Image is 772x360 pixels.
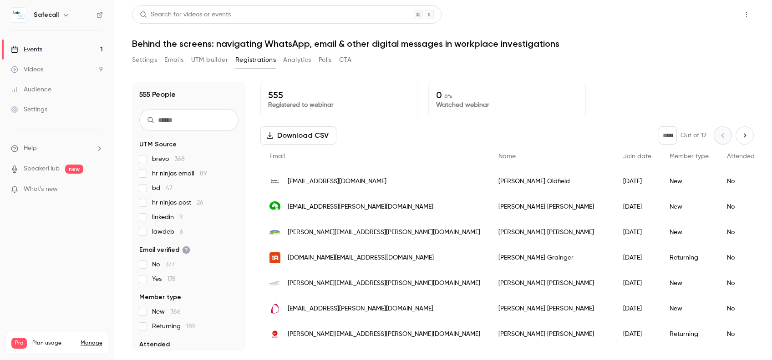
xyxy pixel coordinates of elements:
div: [PERSON_NAME] Grainger [489,245,614,270]
span: 189 [186,323,196,330]
div: Search for videos or events [140,10,231,20]
div: [PERSON_NAME] [PERSON_NAME] [489,220,614,245]
div: New [660,169,718,194]
span: brevo [152,155,185,164]
span: Member type [670,153,709,160]
p: Out of 12 [681,131,706,140]
div: No [718,321,764,347]
div: [DATE] [614,194,660,220]
span: Pro [11,338,27,349]
div: [DATE] [614,321,660,347]
div: No [718,169,764,194]
li: help-dropdown-opener [11,144,103,153]
span: Yes [152,275,176,284]
span: 26 [197,200,203,206]
span: [PERSON_NAME][EMAIL_ADDRESS][PERSON_NAME][DOMAIN_NAME] [288,330,480,339]
span: What's new [24,185,58,194]
span: 377 [165,261,175,268]
a: SpeakerHub [24,164,60,174]
span: [PERSON_NAME][EMAIL_ADDRESS][PERSON_NAME][DOMAIN_NAME] [288,279,480,288]
div: New [660,220,718,245]
span: Name [498,153,516,160]
span: 47 [166,185,173,191]
p: 0 [436,90,578,100]
p: Watched webinar [436,100,578,110]
button: Analytics [283,53,311,67]
span: 9 [179,214,183,220]
div: [DATE] [614,296,660,321]
span: Help [24,144,37,153]
button: UTM builder [191,53,228,67]
span: No [152,260,175,269]
span: Attended [139,340,170,349]
div: No [718,296,764,321]
span: Member type [139,293,181,302]
div: Events [11,45,42,54]
img: fosterandpartners.com [269,176,280,187]
button: Download CSV [260,126,336,145]
span: new [65,165,83,174]
img: virginmoney.com [269,329,280,340]
div: [PERSON_NAME] [PERSON_NAME] [489,321,614,347]
div: No [718,245,764,270]
span: New [152,307,181,316]
img: demat.org.uk [269,278,280,289]
span: hr ninjas post [152,198,203,207]
button: Registrations [235,53,276,67]
div: [PERSON_NAME] [PERSON_NAME] [489,296,614,321]
img: nfus.org.uk [269,227,280,238]
span: Join date [623,153,651,160]
span: Email [269,153,285,160]
img: seeability.org [269,252,280,263]
div: [DATE] [614,245,660,270]
div: New [660,194,718,220]
span: [DOMAIN_NAME][EMAIL_ADDRESS][DOMAIN_NAME] [288,253,434,263]
div: No [718,270,764,296]
span: 178 [167,276,176,282]
img: woodgreen.org.uk [269,201,280,212]
div: Videos [11,65,43,74]
img: pinsentmasons.com [269,303,280,314]
button: Next page [736,126,754,145]
span: Email verified [139,245,190,255]
span: Returning [152,322,196,331]
a: Manage [81,340,102,347]
span: bd [152,184,173,193]
span: [PERSON_NAME][EMAIL_ADDRESS][PERSON_NAME][DOMAIN_NAME] [288,228,480,237]
button: CTA [339,53,351,67]
span: [EMAIL_ADDRESS][PERSON_NAME][DOMAIN_NAME] [288,304,433,314]
span: 0 % [444,93,452,100]
button: Share [696,5,732,24]
span: Plan usage [32,340,75,347]
span: 6 [180,229,183,235]
div: [DATE] [614,169,660,194]
div: [PERSON_NAME] [PERSON_NAME] [489,270,614,296]
div: Audience [11,85,51,94]
div: Settings [11,105,47,114]
div: [PERSON_NAME] [PERSON_NAME] [489,194,614,220]
span: Attended [727,153,755,160]
p: 555 [268,90,410,100]
div: New [660,270,718,296]
iframe: Noticeable Trigger [92,185,103,194]
span: lawdeb [152,227,183,236]
span: [EMAIL_ADDRESS][DOMAIN_NAME] [288,177,386,186]
h1: 555 People [139,89,176,100]
button: Polls [319,53,332,67]
div: Returning [660,245,718,270]
div: No [718,194,764,220]
span: linkedin [152,213,183,222]
h6: Safecall [34,10,59,20]
div: Returning [660,321,718,347]
span: 89 [200,170,207,177]
div: New [660,296,718,321]
span: 366 [170,309,181,315]
button: Settings [132,53,157,67]
div: No [718,220,764,245]
button: Emails [164,53,183,67]
div: [PERSON_NAME] Oldfield [489,169,614,194]
div: [DATE] [614,220,660,245]
p: Registered to webinar [268,100,410,110]
div: [DATE] [614,270,660,296]
span: 368 [174,156,185,162]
